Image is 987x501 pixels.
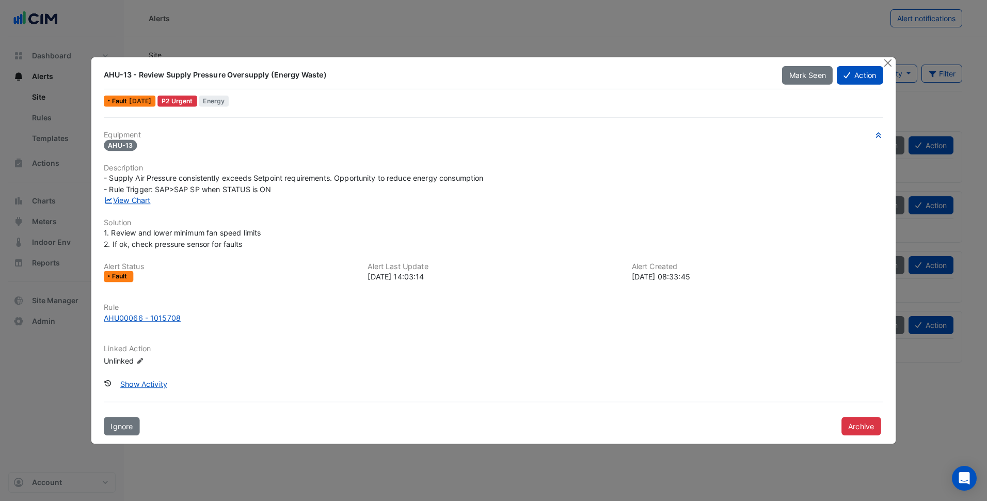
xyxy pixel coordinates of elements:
[104,312,883,323] a: AHU00066 - 1015708
[368,271,619,282] div: [DATE] 14:03:14
[104,303,883,312] h6: Rule
[632,271,883,282] div: [DATE] 08:33:45
[158,96,197,106] div: P2 Urgent
[114,375,174,394] button: Show Activity
[104,218,883,227] h6: Solution
[789,71,826,80] span: Mark Seen
[104,140,137,151] span: AHU-13
[104,262,355,271] h6: Alert Status
[632,262,883,271] h6: Alert Created
[104,355,230,366] div: Unlinked
[104,70,770,80] div: AHU-13 - Review Supply Pressure Oversupply (Energy Waste)
[368,262,619,271] h6: Alert Last Update
[104,228,261,248] span: 1. Review and lower minimum fan speed limits 2. If ok, check pressure sensor for faults
[199,96,229,106] span: Energy
[112,98,130,104] span: Fault
[104,164,883,173] h6: Description
[841,417,881,435] button: Archive
[104,344,883,353] h6: Linked Action
[130,97,152,105] span: Fri 12-Sep-2025 16:03 AEST
[112,273,130,279] span: Fault
[883,57,894,68] button: Close
[837,66,883,85] button: Action
[104,131,883,139] h6: Equipment
[104,196,150,205] a: View Chart
[104,417,139,435] button: Ignore
[111,421,133,430] span: Ignore
[136,357,145,365] fa-icon: Edit Linked Action
[952,466,977,491] div: Open Intercom Messenger
[783,66,833,85] button: Mark Seen
[104,312,181,323] div: AHU00066 - 1015708
[104,174,483,194] span: - Supply Air Pressure consistently exceeds Setpoint requirements. Opportunity to reduce energy co...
